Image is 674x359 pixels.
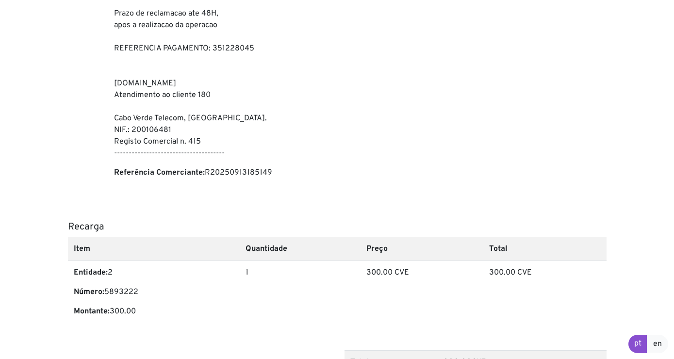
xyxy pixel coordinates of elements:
[68,221,607,233] h5: Recarga
[628,335,647,353] a: pt
[361,237,483,261] th: Preço
[74,307,110,316] b: Montante:
[74,267,234,278] p: 2
[68,237,240,261] th: Item
[74,287,104,297] b: Número:
[361,261,483,331] td: 300.00 CVE
[74,306,234,317] p: 300.00
[240,261,361,331] td: 1
[74,268,108,277] b: Entidade:
[483,237,606,261] th: Total
[114,168,205,178] b: Referência Comerciante:
[240,237,361,261] th: Quantidade
[74,286,234,298] p: 5893222
[483,261,606,331] td: 300.00 CVE
[647,335,668,353] a: en
[114,167,330,179] p: R20250913185149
